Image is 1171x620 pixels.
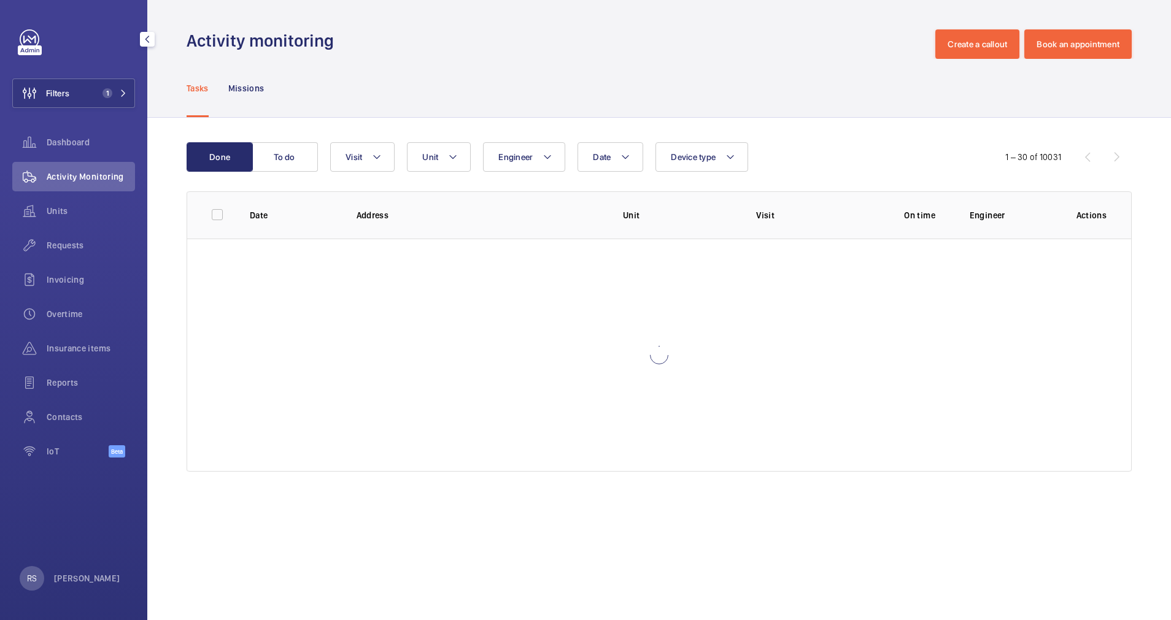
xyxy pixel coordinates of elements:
p: Actions [1076,209,1107,221]
span: Beta [109,445,125,457]
p: Date [250,209,337,221]
span: Overtime [47,308,135,320]
span: Filters [46,87,69,99]
p: Unit [623,209,736,221]
span: Reports [47,377,135,389]
button: Device type [655,142,748,172]
span: Invoicing [47,274,135,286]
p: Address [357,209,603,221]
span: Dashboard [47,136,135,148]
p: RS [27,572,37,584]
button: Engineer [483,142,565,172]
span: Visit [346,152,362,162]
button: Visit [330,142,395,172]
span: Insurance items [47,342,135,354]
span: Unit [422,152,438,162]
span: Units [47,205,135,217]
h1: Activity monitoring [187,29,341,52]
span: 1 [102,88,112,98]
p: Engineer [970,209,1057,221]
button: Done [187,142,253,172]
button: Create a callout [935,29,1019,59]
button: Date [578,142,643,172]
span: Contacts [47,411,135,423]
button: Filters1 [12,78,135,108]
p: [PERSON_NAME] [54,572,120,584]
p: On time [889,209,949,221]
span: Device type [671,152,716,162]
span: Engineer [498,152,533,162]
button: Book an appointment [1024,29,1132,59]
p: Visit [756,209,870,221]
button: Unit [407,142,471,172]
p: Tasks [187,82,209,94]
button: To do [252,142,318,172]
span: Requests [47,239,135,251]
p: Missions [228,82,265,94]
div: 1 – 30 of 10031 [1005,151,1061,163]
span: IoT [47,445,109,457]
span: Date [593,152,611,162]
span: Activity Monitoring [47,170,135,183]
